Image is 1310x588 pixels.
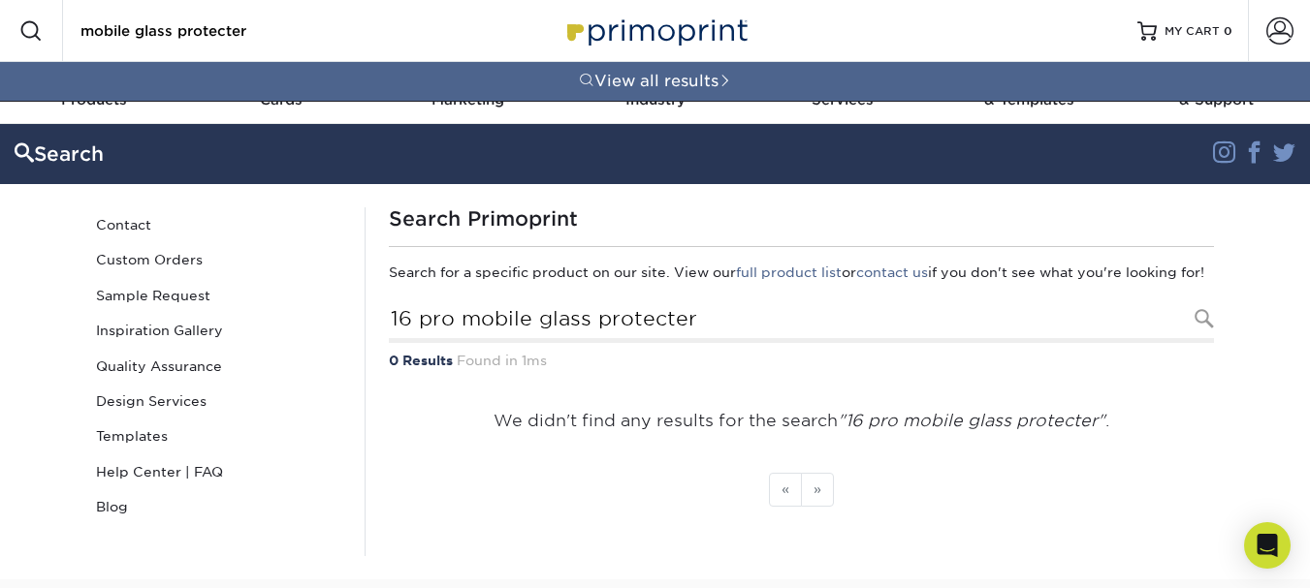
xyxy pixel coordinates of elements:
[389,207,1214,231] h1: Search Primoprint
[88,489,350,524] a: Blog
[389,353,453,368] strong: 0 Results
[838,411,1105,430] em: "16 pro mobile glass protecter"
[88,454,350,489] a: Help Center | FAQ
[457,353,547,368] span: Found in 1ms
[88,242,350,277] a: Custom Orders
[88,313,350,348] a: Inspiration Gallery
[856,264,928,280] a: contact us
[79,19,268,43] input: SEARCH PRODUCTS.....
[389,263,1214,282] p: Search for a specific product on our site. View our or if you don't see what you're looking for!
[1165,23,1220,40] span: MY CART
[1244,522,1291,569] div: Open Intercom Messenger
[389,298,1214,343] input: Search Products...
[88,384,350,418] a: Design Services
[88,207,350,242] a: Contact
[1224,24,1232,38] span: 0
[559,10,752,51] img: Primoprint
[88,349,350,384] a: Quality Assurance
[736,264,842,280] a: full product list
[389,409,1214,434] p: We didn't find any results for the search .
[88,278,350,313] a: Sample Request
[88,418,350,453] a: Templates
